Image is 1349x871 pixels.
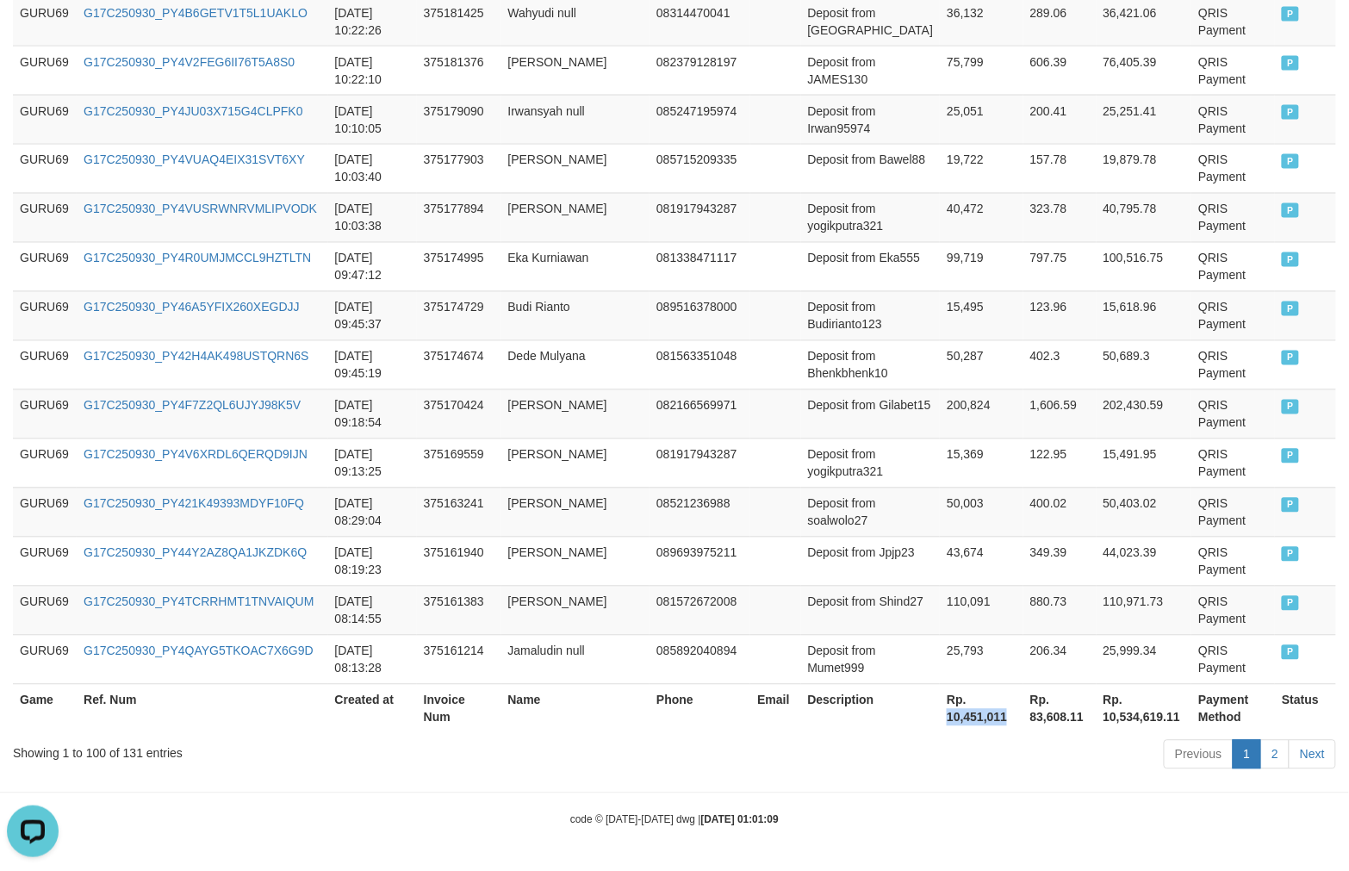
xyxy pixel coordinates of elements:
[501,340,650,389] td: Dede Mulyana
[328,242,417,291] td: [DATE] 09:47:12
[1191,684,1275,733] th: Payment Method
[1023,684,1097,733] th: Rp. 83,608.11
[1023,291,1097,340] td: 123.96
[13,439,77,488] td: GURU69
[1275,684,1336,733] th: Status
[801,340,941,389] td: Deposit from Bhenkbhenk10
[77,684,327,733] th: Ref. Num
[801,635,941,684] td: Deposit from Mumet999
[328,193,417,242] td: [DATE] 10:03:38
[701,814,779,826] strong: [DATE] 01:01:09
[1023,586,1097,635] td: 880.73
[940,635,1023,684] td: 25,793
[1191,46,1275,95] td: QRIS Payment
[801,193,941,242] td: Deposit from yogikputra321
[417,291,501,340] td: 375174729
[801,242,941,291] td: Deposit from Eka555
[417,193,501,242] td: 375177894
[84,153,305,167] a: G17C250930_PY4VUAQ4EIX31SVT6XY
[13,586,77,635] td: GURU69
[501,635,650,684] td: Jamaludin null
[417,95,501,144] td: 375179090
[1097,144,1192,193] td: 19,879.78
[328,46,417,95] td: [DATE] 10:22:10
[13,738,550,762] div: Showing 1 to 100 of 131 entries
[501,537,650,586] td: [PERSON_NAME]
[501,291,650,340] td: Budi Rianto
[1097,340,1192,389] td: 50,689.3
[650,635,750,684] td: 085892040894
[940,95,1023,144] td: 25,051
[1282,105,1299,120] span: PAID
[1282,449,1299,463] span: PAID
[940,340,1023,389] td: 50,287
[417,488,501,537] td: 375163241
[1191,340,1275,389] td: QRIS Payment
[1023,340,1097,389] td: 402.3
[1282,7,1299,22] span: PAID
[13,389,77,439] td: GURU69
[1282,498,1299,513] span: PAID
[1282,645,1299,660] span: PAID
[1191,291,1275,340] td: QRIS Payment
[1023,95,1097,144] td: 200.41
[1191,586,1275,635] td: QRIS Payment
[801,537,941,586] td: Deposit from Jpjp23
[501,439,650,488] td: [PERSON_NAME]
[650,488,750,537] td: 08521236988
[940,537,1023,586] td: 43,674
[1282,154,1299,169] span: PAID
[84,546,307,560] a: G17C250930_PY44Y2AZ8QA1JKZDK6Q
[84,448,308,462] a: G17C250930_PY4V6XRDL6QERQD9IJN
[417,586,501,635] td: 375161383
[1282,203,1299,218] span: PAID
[501,488,650,537] td: [PERSON_NAME]
[1023,389,1097,439] td: 1,606.59
[1097,95,1192,144] td: 25,251.41
[13,291,77,340] td: GURU69
[1191,635,1275,684] td: QRIS Payment
[650,291,750,340] td: 089516378000
[501,193,650,242] td: [PERSON_NAME]
[417,635,501,684] td: 375161214
[13,488,77,537] td: GURU69
[650,144,750,193] td: 085715209335
[801,684,941,733] th: Description
[1191,144,1275,193] td: QRIS Payment
[940,389,1023,439] td: 200,824
[13,684,77,733] th: Game
[1191,389,1275,439] td: QRIS Payment
[650,95,750,144] td: 085247195974
[650,340,750,389] td: 081563351048
[801,46,941,95] td: Deposit from JAMES130
[501,586,650,635] td: [PERSON_NAME]
[84,55,295,69] a: G17C250930_PY4V2FEG6II76T5A8S0
[13,95,77,144] td: GURU69
[801,586,941,635] td: Deposit from Shind27
[328,537,417,586] td: [DATE] 08:19:23
[84,595,314,609] a: G17C250930_PY4TCRRHMT1TNVAIQUM
[940,242,1023,291] td: 99,719
[84,6,308,20] a: G17C250930_PY4B6GETV1T5L1UAKLO
[501,389,650,439] td: [PERSON_NAME]
[940,291,1023,340] td: 15,495
[1282,547,1299,562] span: PAID
[501,242,650,291] td: Eka Kurniawan
[1023,488,1097,537] td: 400.02
[7,7,59,59] button: Open LiveChat chat widget
[650,193,750,242] td: 081917943287
[1023,193,1097,242] td: 323.78
[1097,537,1192,586] td: 44,023.39
[1023,439,1097,488] td: 122.95
[1233,740,1262,769] a: 1
[328,586,417,635] td: [DATE] 08:14:55
[940,684,1023,733] th: Rp. 10,451,011
[13,242,77,291] td: GURU69
[328,340,417,389] td: [DATE] 09:45:19
[501,144,650,193] td: [PERSON_NAME]
[801,488,941,537] td: Deposit from soalwolo27
[1282,351,1299,365] span: PAID
[501,95,650,144] td: Irwansyah null
[801,95,941,144] td: Deposit from Irwan95974
[940,46,1023,95] td: 75,799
